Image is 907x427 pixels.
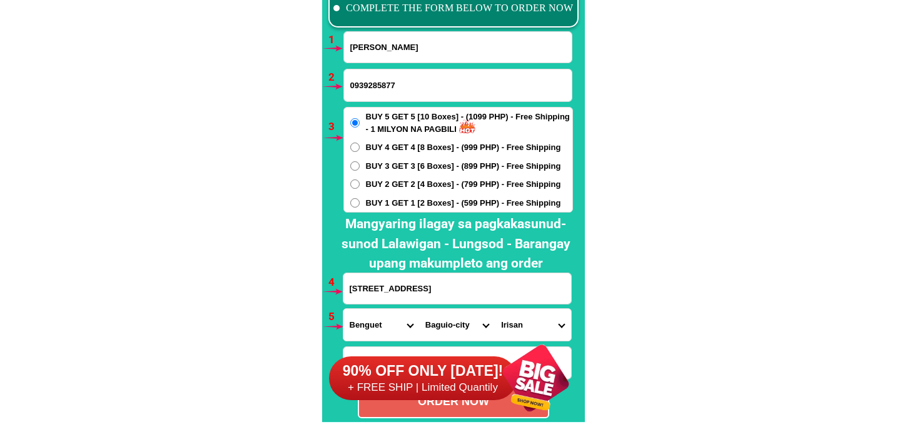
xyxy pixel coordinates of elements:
[328,309,343,325] h6: 5
[350,118,360,128] input: BUY 5 GET 5 [10 Boxes] - (1099 PHP) - Free Shipping - 1 MILYON NA PAGBILI
[366,178,561,191] span: BUY 2 GET 2 [4 Boxes] - (799 PHP) - Free Shipping
[366,197,561,209] span: BUY 1 GET 1 [2 Boxes] - (599 PHP) - Free Shipping
[350,161,360,171] input: BUY 3 GET 3 [6 Boxes] - (899 PHP) - Free Shipping
[333,214,579,274] h2: Mangyaring ilagay sa pagkakasunud-sunod Lalawigan - Lungsod - Barangay upang makumpleto ang order
[350,198,360,208] input: BUY 1 GET 1 [2 Boxes] - (599 PHP) - Free Shipping
[328,69,343,86] h6: 2
[328,32,343,48] h6: 1
[343,309,419,341] select: Select province
[343,273,571,304] input: Input address
[366,141,561,154] span: BUY 4 GET 4 [8 Boxes] - (999 PHP) - Free Shipping
[344,69,572,101] input: Input phone_number
[366,160,561,173] span: BUY 3 GET 3 [6 Boxes] - (899 PHP) - Free Shipping
[333,1,574,16] li: COMPLETE THE FORM BELOW TO ORDER NOW
[329,362,517,381] h6: 90% OFF ONLY [DATE]!
[329,381,517,394] h6: + FREE SHIP | Limited Quantily
[328,119,343,135] h6: 3
[419,309,495,341] select: Select district
[344,32,572,63] input: Input full_name
[328,274,343,291] h6: 4
[350,143,360,152] input: BUY 4 GET 4 [8 Boxes] - (999 PHP) - Free Shipping
[495,309,570,341] select: Select commune
[366,111,572,135] span: BUY 5 GET 5 [10 Boxes] - (1099 PHP) - Free Shipping - 1 MILYON NA PAGBILI
[350,179,360,189] input: BUY 2 GET 2 [4 Boxes] - (799 PHP) - Free Shipping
